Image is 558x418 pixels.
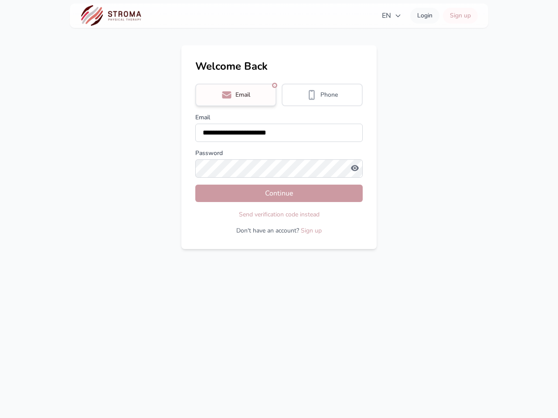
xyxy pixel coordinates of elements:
label: Email [195,113,363,122]
p: Don't have an account? [195,226,363,235]
a: Sign up [443,8,478,24]
button: EN [377,7,407,24]
a: Sign up [301,226,322,235]
button: Send verification code instead [239,210,320,219]
h1: Welcome Back [195,59,363,73]
img: STROMA logo [80,3,143,28]
button: Continue [195,185,363,202]
a: Login [410,8,439,24]
span: Phone [320,91,338,99]
span: Email [235,91,250,99]
span: EN [382,10,401,21]
label: Password [195,149,363,158]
